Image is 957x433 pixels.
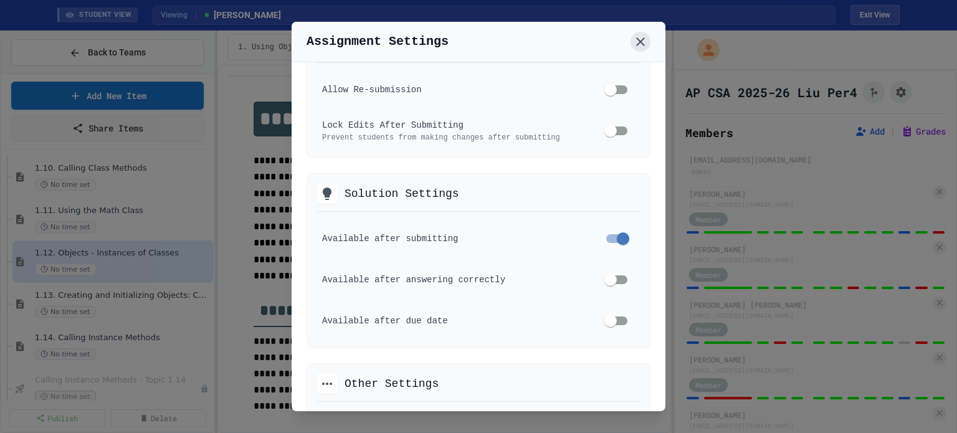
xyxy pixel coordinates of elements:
div: Available after answering correctly [322,274,589,286]
h1: Assignment Settings [307,33,449,50]
div: Lock Edits After Submitting [322,119,589,131]
h2: Other Settings [345,375,439,393]
h2: Solution Settings [345,185,459,202]
div: Prevent students from making changes after submitting [322,133,589,143]
div: Available after due date [322,315,589,327]
div: Available after submitting [322,232,589,245]
div: Allow Re-submission [322,83,589,96]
